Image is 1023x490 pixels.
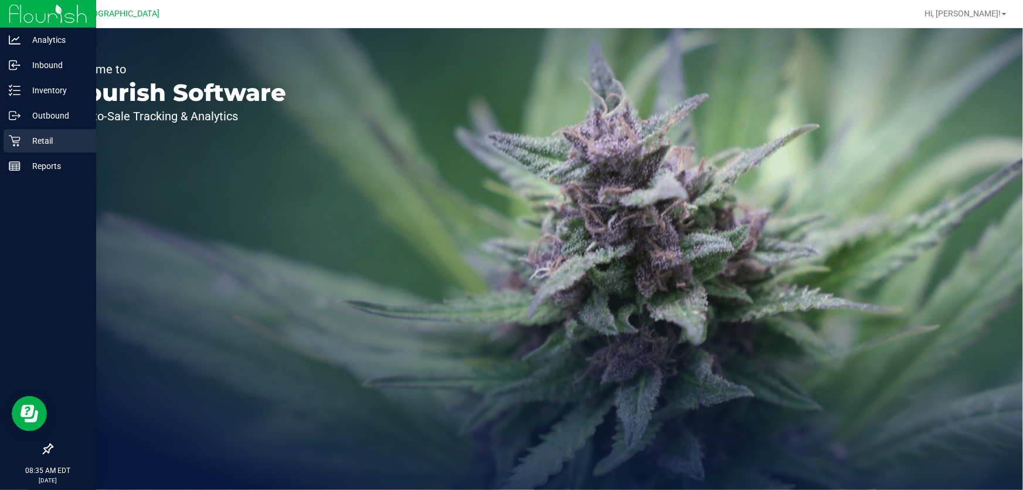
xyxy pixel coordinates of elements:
span: [GEOGRAPHIC_DATA] [80,9,160,19]
inline-svg: Retail [9,135,21,147]
inline-svg: Inventory [9,85,21,96]
p: Outbound [21,109,91,123]
p: Inventory [21,83,91,97]
p: [DATE] [5,476,91,485]
p: Welcome to [63,63,286,75]
inline-svg: Inbound [9,59,21,71]
p: Analytics [21,33,91,47]
p: Flourish Software [63,81,286,104]
p: Seed-to-Sale Tracking & Analytics [63,110,286,122]
inline-svg: Outbound [9,110,21,121]
p: Reports [21,159,91,173]
inline-svg: Analytics [9,34,21,46]
inline-svg: Reports [9,160,21,172]
p: Inbound [21,58,91,72]
p: Retail [21,134,91,148]
p: 08:35 AM EDT [5,465,91,476]
span: Hi, [PERSON_NAME]! [925,9,1001,18]
iframe: Resource center [12,396,47,431]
